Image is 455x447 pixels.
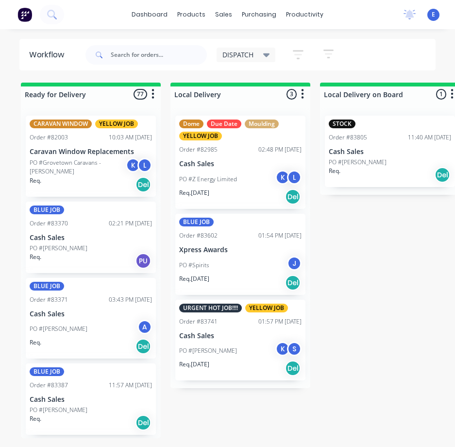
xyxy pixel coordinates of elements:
div: Order #83371 [30,295,68,304]
p: Req. [30,414,41,423]
p: Cash Sales [329,148,451,156]
div: A [137,320,152,334]
p: Cash Sales [179,160,302,168]
p: Req. [30,176,41,185]
div: PU [135,253,151,269]
p: Req. [329,167,340,175]
div: K [126,158,140,172]
div: 10:03 AM [DATE] [109,133,152,142]
div: K [275,170,290,185]
div: Del [285,275,301,291]
p: PO #Spirits [179,261,209,270]
div: STOCK [329,120,355,128]
div: 03:43 PM [DATE] [109,295,152,304]
p: PO #[PERSON_NAME] [329,158,387,167]
div: 11:57 AM [DATE] [109,381,152,390]
div: URGENT HOT JOB!!!!YELLOW JOBOrder #8374101:57 PM [DATE]Cash SalesPO #[PERSON_NAME]KSReq.[DATE]Del [175,300,305,381]
span: E [432,10,435,19]
div: Del [135,415,151,430]
div: L [287,170,302,185]
p: Req. [DATE] [179,275,209,283]
div: Order #82985 [179,145,218,154]
p: Cash Sales [30,310,152,318]
div: YELLOW JOB [95,120,138,128]
div: 01:57 PM [DATE] [258,317,302,326]
div: S [287,342,302,356]
div: Order #83741 [179,317,218,326]
div: Order #83370 [30,219,68,228]
div: L [137,158,152,172]
div: Order #83387 [30,381,68,390]
div: CARAVAN WINDOWYELLOW JOBOrder #8200310:03 AM [DATE]Caravan Window ReplacementsPO #Grovetown Carav... [26,116,156,197]
div: URGENT HOT JOB!!!! [179,304,242,312]
div: Del [285,361,301,376]
p: PO #[PERSON_NAME] [30,406,87,414]
div: STOCKOrder #8380511:40 AM [DATE]Cash SalesPO #[PERSON_NAME]Req.Del [325,116,455,187]
p: Caravan Window Replacements [30,148,152,156]
div: 01:54 PM [DATE] [258,231,302,240]
div: productivity [281,7,328,22]
p: PO #[PERSON_NAME] [30,244,87,253]
div: BLUE JOBOrder #8337103:43 PM [DATE]Cash SalesPO #[PERSON_NAME]AReq.Del [26,278,156,359]
p: Req. [DATE] [179,360,209,369]
div: Del [285,189,301,205]
p: Cash Sales [30,234,152,242]
span: DISPATCH [222,50,253,60]
div: 02:21 PM [DATE] [109,219,152,228]
div: Del [135,177,151,192]
div: Order #82003 [30,133,68,142]
img: Factory [17,7,32,22]
div: YELLOW JOB [245,304,288,312]
div: DomeDue DateMouldingYELLOW JOBOrder #8298502:48 PM [DATE]Cash SalesPO #Z Energy LimitedKLReq.[DAT... [175,116,305,209]
p: PO #Z Energy Limited [179,175,237,184]
div: Workflow [29,49,69,61]
div: 02:48 PM [DATE] [258,145,302,154]
div: YELLOW JOB [179,132,222,140]
p: PO #[PERSON_NAME] [179,346,237,355]
p: Req. [30,253,41,261]
div: J [287,256,302,271]
div: Order #83602 [179,231,218,240]
div: Del [135,339,151,354]
div: Dome [179,120,203,128]
div: BLUE JOB [30,206,64,214]
div: BLUE JOB [30,282,64,291]
div: Due Date [207,120,241,128]
div: BLUE JOB [179,218,214,226]
input: Search for orders... [111,45,207,65]
div: Order #83805 [329,133,367,142]
p: Cash Sales [179,332,302,340]
div: BLUE JOBOrder #8360201:54 PM [DATE]Xpress AwardsPO #SpiritsJReq.[DATE]Del [175,214,305,295]
div: purchasing [237,7,281,22]
p: Req. [DATE] [179,189,209,197]
p: PO #Grovetown Caravans - [PERSON_NAME] [30,158,126,176]
div: BLUE JOBOrder #8338711:57 AM [DATE]Cash SalesPO #[PERSON_NAME]Req.Del [26,363,156,435]
div: products [172,7,210,22]
div: 11:40 AM [DATE] [408,133,451,142]
div: sales [210,7,237,22]
p: Cash Sales [30,395,152,404]
p: Xpress Awards [179,246,302,254]
div: CARAVAN WINDOW [30,120,92,128]
div: Moulding [245,120,279,128]
div: BLUE JOBOrder #8337002:21 PM [DATE]Cash SalesPO #[PERSON_NAME]Req.PU [26,202,156,273]
div: BLUE JOB [30,367,64,376]
a: dashboard [127,7,172,22]
div: Del [435,167,450,183]
p: Req. [30,338,41,347]
div: K [275,342,290,356]
p: PO #[PERSON_NAME] [30,325,87,333]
